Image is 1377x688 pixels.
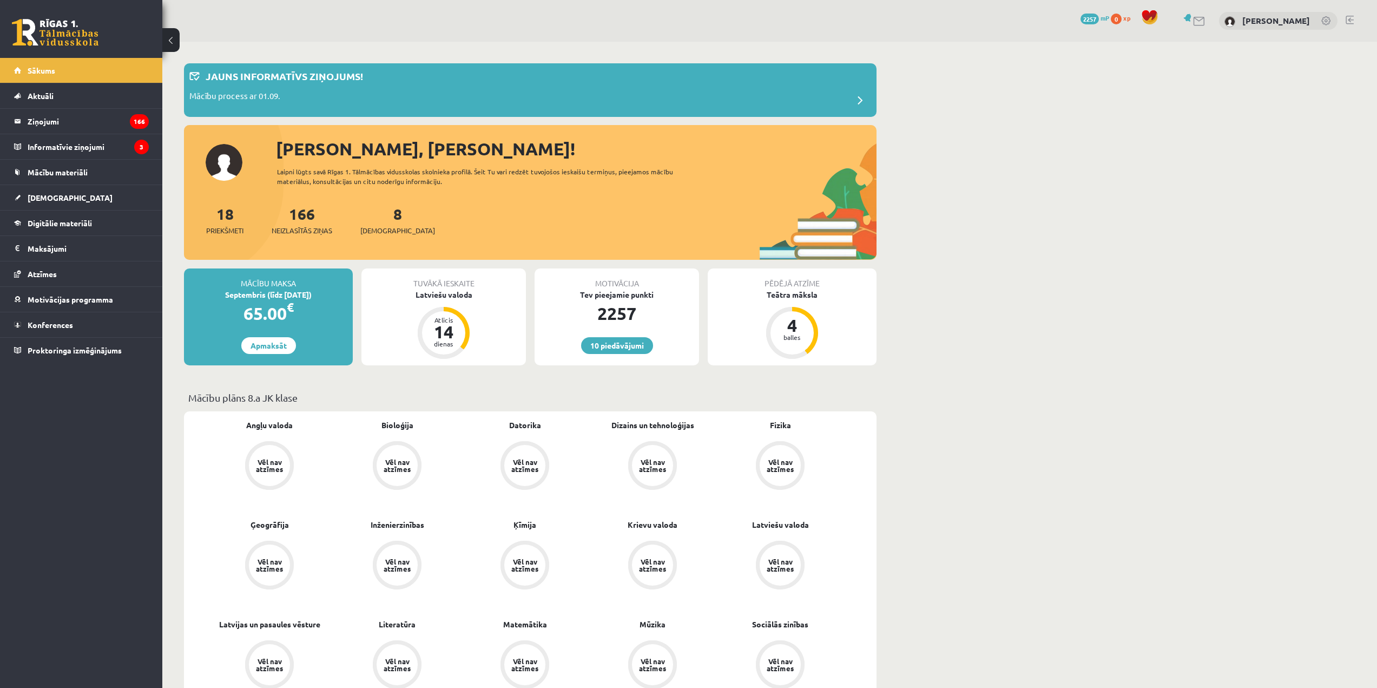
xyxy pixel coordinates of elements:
a: Sākums [14,58,149,83]
div: Septembris (līdz [DATE]) [184,289,353,300]
a: Motivācijas programma [14,287,149,312]
a: [PERSON_NAME] [1242,15,1310,26]
a: Ziņojumi166 [14,109,149,134]
div: Vēl nav atzīmes [765,558,795,572]
div: dienas [427,340,460,347]
p: Mācību process ar 01.09. [189,90,280,105]
legend: Maksājumi [28,236,149,261]
a: 18Priekšmeti [206,204,243,236]
a: [DEMOGRAPHIC_DATA] [14,185,149,210]
a: Mācību materiāli [14,160,149,185]
div: Vēl nav atzīmes [637,558,668,572]
a: Krievu valoda [628,519,677,530]
div: Vēl nav atzīmes [765,458,795,473]
i: 3 [134,140,149,154]
a: Vēl nav atzīmes [333,441,461,492]
div: Vēl nav atzīmes [254,658,285,672]
div: 4 [776,317,808,334]
a: Dizains un tehnoloģijas [611,420,694,431]
div: Motivācija [535,268,699,289]
span: 2257 [1080,14,1099,24]
span: Sākums [28,65,55,75]
div: Vēl nav atzīmes [382,458,412,473]
div: 14 [427,323,460,340]
span: [DEMOGRAPHIC_DATA] [360,225,435,236]
i: 166 [130,114,149,129]
div: Vēl nav atzīmes [382,658,412,672]
p: Jauns informatīvs ziņojums! [206,69,363,83]
a: Ģeogrāfija [251,519,289,530]
a: 8[DEMOGRAPHIC_DATA] [360,204,435,236]
img: Daniils Gajevskis [1224,16,1235,27]
a: Bioloģija [381,420,413,431]
a: Konferences [14,312,149,337]
span: Digitālie materiāli [28,218,92,228]
div: Pēdējā atzīme [708,268,877,289]
a: Vēl nav atzīmes [206,541,333,592]
a: Vēl nav atzīmes [333,541,461,592]
a: 10 piedāvājumi [581,337,653,354]
div: Latviešu valoda [361,289,526,300]
a: Teātra māksla 4 balles [708,289,877,361]
a: Matemātika [503,619,547,630]
div: Teātra māksla [708,289,877,300]
div: Laipni lūgts savā Rīgas 1. Tālmācības vidusskolas skolnieka profilā. Šeit Tu vari redzēt tuvojošo... [277,167,693,186]
span: € [287,299,294,315]
span: Priekšmeti [206,225,243,236]
div: Vēl nav atzīmes [382,558,412,572]
a: Informatīvie ziņojumi3 [14,134,149,159]
a: Sociālās zinības [752,619,808,630]
span: Proktoringa izmēģinājums [28,345,122,355]
a: Rīgas 1. Tālmācības vidusskola [12,19,98,46]
div: 2257 [535,300,699,326]
legend: Informatīvie ziņojumi [28,134,149,159]
span: 0 [1111,14,1122,24]
div: Atlicis [427,317,460,323]
a: Apmaksāt [241,337,296,354]
a: Jauns informatīvs ziņojums! Mācību process ar 01.09. [189,69,871,112]
a: 0 xp [1111,14,1136,22]
div: Mācību maksa [184,268,353,289]
span: Aktuāli [28,91,54,101]
div: 65.00 [184,300,353,326]
div: Vēl nav atzīmes [510,458,540,473]
a: Latviešu valoda [752,519,809,530]
div: Vēl nav atzīmes [765,658,795,672]
div: Vēl nav atzīmes [637,458,668,473]
p: Mācību plāns 8.a JK klase [188,390,872,405]
a: Maksājumi [14,236,149,261]
a: Vēl nav atzīmes [589,541,716,592]
div: Tev pieejamie punkti [535,289,699,300]
a: Vēl nav atzīmes [716,441,844,492]
a: Vēl nav atzīmes [461,541,589,592]
span: Atzīmes [28,269,57,279]
div: [PERSON_NAME], [PERSON_NAME]! [276,136,877,162]
a: Ķīmija [513,519,536,530]
a: 166Neizlasītās ziņas [272,204,332,236]
div: balles [776,334,808,340]
a: Fizika [770,420,791,431]
a: Latviešu valoda Atlicis 14 dienas [361,289,526,361]
span: Neizlasītās ziņas [272,225,332,236]
a: Proktoringa izmēģinājums [14,338,149,363]
a: 2257 mP [1080,14,1109,22]
a: Aktuāli [14,83,149,108]
a: Vēl nav atzīmes [716,541,844,592]
div: Vēl nav atzīmes [254,458,285,473]
a: Vēl nav atzīmes [461,441,589,492]
a: Datorika [509,420,541,431]
span: Motivācijas programma [28,294,113,304]
a: Inženierzinības [371,519,424,530]
div: Tuvākā ieskaite [361,268,526,289]
a: Mūzika [640,619,666,630]
span: Konferences [28,320,73,330]
a: Digitālie materiāli [14,211,149,235]
span: mP [1101,14,1109,22]
span: xp [1123,14,1130,22]
a: Vēl nav atzīmes [206,441,333,492]
div: Vēl nav atzīmes [510,658,540,672]
span: [DEMOGRAPHIC_DATA] [28,193,113,202]
div: Vēl nav atzīmes [254,558,285,572]
legend: Ziņojumi [28,109,149,134]
div: Vēl nav atzīmes [637,658,668,672]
